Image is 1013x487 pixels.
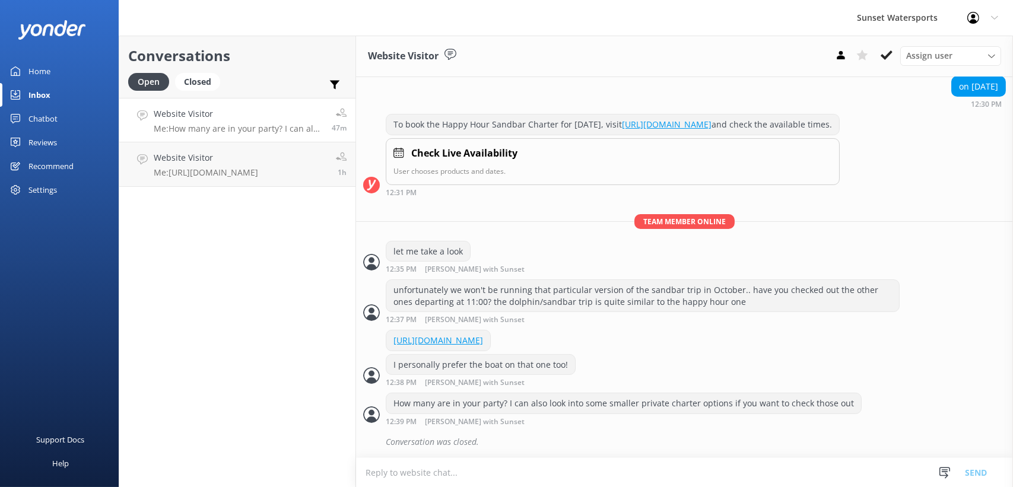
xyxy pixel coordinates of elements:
[154,123,323,134] p: Me: How many are in your party? I can also look into some smaller private charter options if you ...
[128,73,169,91] div: Open
[386,189,417,196] strong: 12:31 PM
[332,123,347,133] span: Sep 10 2025 11:39am (UTC -05:00) America/Cancun
[386,432,1006,452] div: Conversation was closed.
[425,418,525,426] span: [PERSON_NAME] with Sunset
[386,266,417,273] strong: 12:35 PM
[128,75,175,88] a: Open
[622,119,712,130] a: [URL][DOMAIN_NAME]
[386,316,417,324] strong: 12:37 PM
[386,280,899,311] div: unfortunately we won't be running that particular version of the sandbar trip in October.. have y...
[951,100,1006,108] div: Sep 10 2025 11:30am (UTC -05:00) America/Cancun
[28,83,50,107] div: Inbox
[425,316,525,324] span: [PERSON_NAME] with Sunset
[386,315,900,324] div: Sep 10 2025 11:37am (UTC -05:00) America/Cancun
[386,241,470,262] div: let me take a look
[386,379,417,387] strong: 12:38 PM
[28,178,57,202] div: Settings
[906,49,952,62] span: Assign user
[28,130,57,154] div: Reviews
[368,49,439,64] h3: Website Visitor
[634,214,735,229] span: Team member online
[18,20,86,40] img: yonder-white-logo.png
[952,77,1005,97] div: on [DATE]
[386,378,576,387] div: Sep 10 2025 11:38am (UTC -05:00) America/Cancun
[128,44,347,67] h2: Conversations
[425,266,525,273] span: [PERSON_NAME] with Sunset
[119,98,355,142] a: Website VisitorMe:How many are in your party? I can also look into some smaller private charter o...
[386,355,575,375] div: I personally prefer the boat on that one too!
[175,75,226,88] a: Closed
[386,265,563,273] div: Sep 10 2025 11:35am (UTC -05:00) America/Cancun
[338,167,347,177] span: Sep 10 2025 11:09am (UTC -05:00) America/Cancun
[363,432,1006,452] div: 2025-09-10T17:12:35.974
[175,73,220,91] div: Closed
[386,114,839,135] div: To book the Happy Hour Sandbar Charter for [DATE], visit and check the available times.
[154,107,323,120] h4: Website Visitor
[52,451,69,475] div: Help
[119,142,355,187] a: Website VisitorMe:[URL][DOMAIN_NAME]1h
[386,418,417,426] strong: 12:39 PM
[28,59,50,83] div: Home
[425,379,525,387] span: [PERSON_NAME] with Sunset
[37,428,85,451] div: Support Docs
[900,46,1001,65] div: Assign User
[411,146,517,161] h4: Check Live Availability
[28,107,58,130] div: Chatbot
[393,335,483,346] a: [URL][DOMAIN_NAME]
[154,167,258,178] p: Me: [URL][DOMAIN_NAME]
[28,154,74,178] div: Recommend
[393,165,832,177] p: User chooses products and dates.
[386,417,862,426] div: Sep 10 2025 11:39am (UTC -05:00) America/Cancun
[386,393,861,413] div: How many are in your party? I can also look into some smaller private charter options if you want...
[971,101,1002,108] strong: 12:30 PM
[386,188,840,196] div: Sep 10 2025 11:31am (UTC -05:00) America/Cancun
[154,151,258,164] h4: Website Visitor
